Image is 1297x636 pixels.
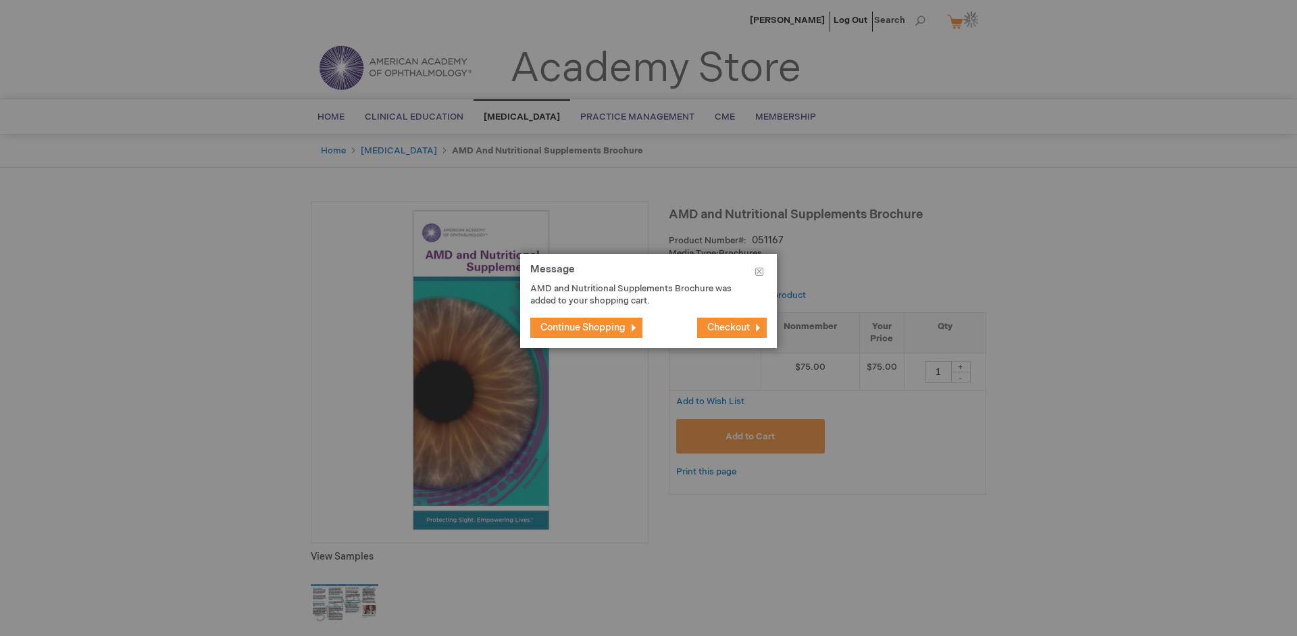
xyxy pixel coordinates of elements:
[707,322,750,333] span: Checkout
[540,322,626,333] span: Continue Shopping
[530,264,767,283] h1: Message
[530,283,746,308] p: AMD and Nutritional Supplements Brochure was added to your shopping cart.
[530,318,642,338] button: Continue Shopping
[697,318,767,338] button: Checkout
